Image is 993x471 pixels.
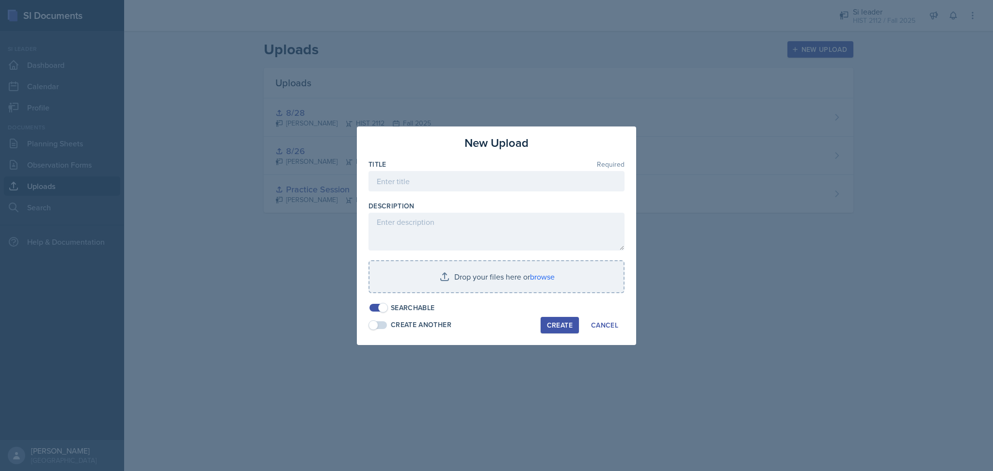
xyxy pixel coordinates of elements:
div: Create Another [391,320,451,330]
label: Description [368,201,415,211]
span: Required [597,161,625,168]
div: Cancel [591,321,618,329]
button: Cancel [585,317,625,333]
div: Searchable [391,303,435,313]
input: Enter title [368,171,625,191]
h3: New Upload [464,134,529,152]
label: Title [368,159,386,169]
button: Create [541,317,579,333]
div: Create [547,321,573,329]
